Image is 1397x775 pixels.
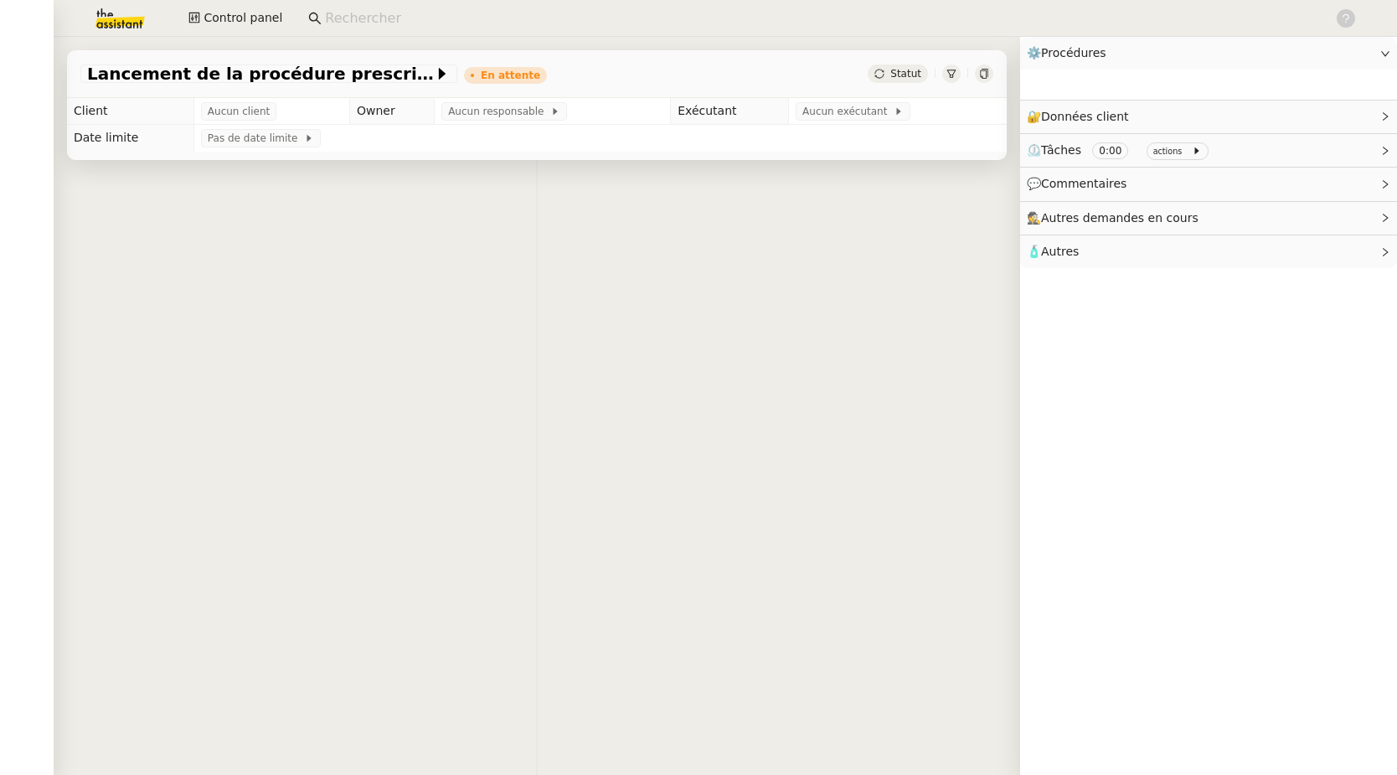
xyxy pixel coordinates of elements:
[1020,202,1397,235] div: 🕵️Autres demandes en cours
[1020,235,1397,268] div: 🧴Autres
[349,98,434,125] td: Owner
[1020,101,1397,133] div: 🔐Données client
[1092,142,1128,159] nz-tag: 0:00
[325,8,1317,30] input: Rechercher
[1027,107,1136,127] span: 🔐
[87,65,434,82] span: Lancement de la procédure prescription
[208,130,304,147] span: Pas de date limite
[67,125,193,152] td: Date limite
[208,103,270,120] span: Aucun client
[204,8,282,28] span: Control panel
[1020,37,1397,70] div: ⚙️Procédures
[1041,177,1126,190] span: Commentaires
[671,98,789,125] td: Exécutant
[1020,134,1397,167] div: ⏲️Tâches 0:00 actions
[178,7,292,30] button: Control panel
[1027,143,1215,157] span: ⏲️
[1027,177,1134,190] span: 💬
[1027,245,1079,258] span: 🧴
[1027,44,1114,63] span: ⚙️
[448,103,550,120] span: Aucun responsable
[1041,245,1079,258] span: Autres
[802,103,894,120] span: Aucun exécutant
[1041,211,1199,225] span: Autres demandes en cours
[1027,211,1206,225] span: 🕵️
[481,70,540,80] div: En attente
[1041,110,1129,123] span: Données client
[890,68,921,80] span: Statut
[1041,46,1106,59] span: Procédures
[1041,143,1081,157] span: Tâches
[1153,147,1183,156] small: actions
[1020,168,1397,200] div: 💬Commentaires
[67,98,193,125] td: Client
